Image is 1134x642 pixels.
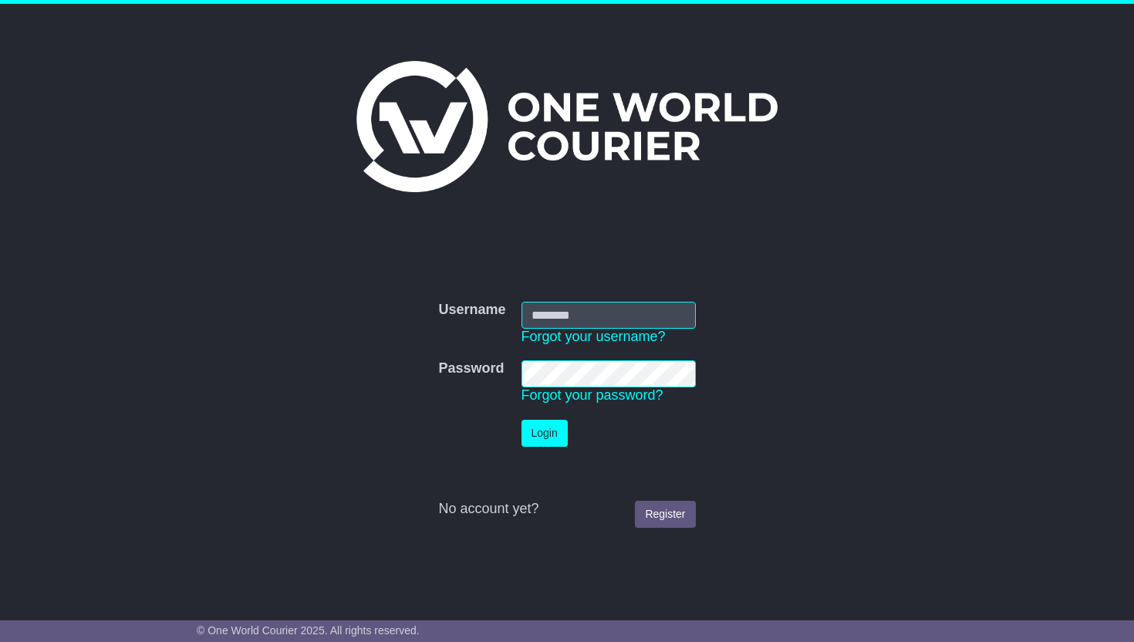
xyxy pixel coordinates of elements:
[197,624,420,637] span: © One World Courier 2025. All rights reserved.
[521,387,663,403] a: Forgot your password?
[438,302,505,319] label: Username
[438,360,504,377] label: Password
[635,501,695,528] a: Register
[438,501,695,518] div: No account yet?
[356,61,778,192] img: One World
[521,329,666,344] a: Forgot your username?
[521,420,568,447] button: Login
